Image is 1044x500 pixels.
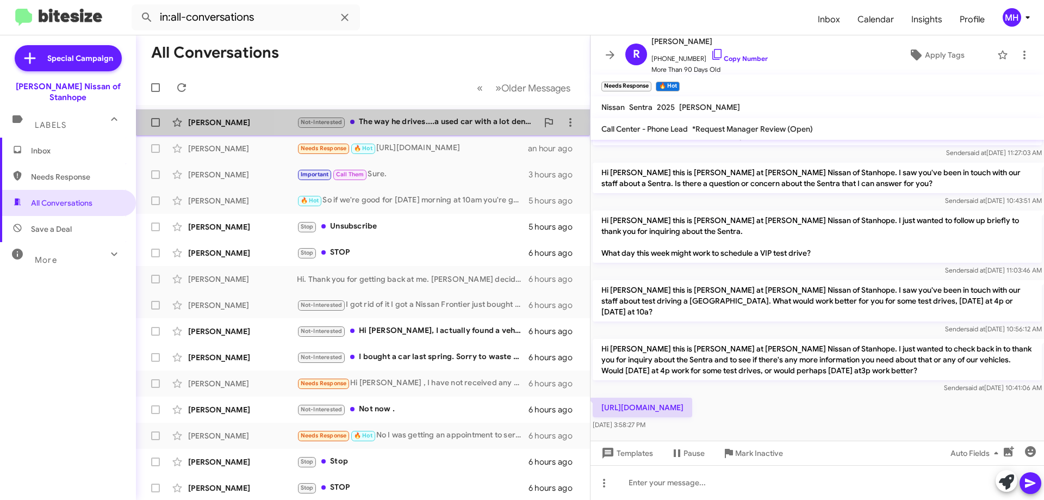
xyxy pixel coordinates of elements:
[903,4,951,35] a: Insights
[132,4,360,30] input: Search
[925,45,965,65] span: Apply Tags
[301,354,343,361] span: Not-Interested
[951,4,993,35] span: Profile
[1003,8,1021,27] div: MH
[880,45,992,65] button: Apply Tags
[188,483,297,493] div: [PERSON_NAME]
[297,142,528,155] div: [URL][DOMAIN_NAME]
[47,53,113,64] span: Special Campaign
[946,149,1042,157] span: Sender [DATE] 11:27:03 AM
[301,223,314,230] span: Stop
[945,266,1042,274] span: Sender [DATE] 11:03:46 AM
[529,274,581,285] div: 6 hours ago
[297,403,529,416] div: Not now .
[967,149,986,157] span: said at
[993,8,1032,27] button: MH
[662,443,713,463] button: Pause
[301,458,314,465] span: Stop
[297,455,529,468] div: Stop
[297,220,529,233] div: Unsubscribe
[188,221,297,232] div: [PERSON_NAME]
[188,248,297,258] div: [PERSON_NAME]
[188,143,297,154] div: [PERSON_NAME]
[593,339,1042,380] p: Hi [PERSON_NAME] this is [PERSON_NAME] at [PERSON_NAME] Nissan of Stanhope. I just wanted to chec...
[188,352,297,363] div: [PERSON_NAME]
[301,171,329,178] span: Important
[529,352,581,363] div: 6 hours ago
[297,429,529,442] div: No I was getting an appointment to service my car which was done [DATE] . Please take me off ur l...
[297,274,529,285] div: Hi. Thank you for getting back at me. [PERSON_NAME] decided to go with a different car. Thank you...
[336,171,364,178] span: Call Them
[31,145,123,156] span: Inbox
[945,196,1042,205] span: Sender [DATE] 10:43:51 AM
[529,221,581,232] div: 5 hours ago
[633,46,640,63] span: R
[31,171,123,182] span: Needs Response
[599,443,653,463] span: Templates
[735,443,783,463] span: Mark Inactive
[35,120,66,130] span: Labels
[297,325,529,337] div: Hi [PERSON_NAME], I actually found a vehicle
[950,443,1003,463] span: Auto Fields
[301,301,343,308] span: Not-Interested
[301,380,347,387] span: Needs Response
[188,195,297,206] div: [PERSON_NAME]
[679,102,740,112] span: [PERSON_NAME]
[942,443,1011,463] button: Auto Fields
[945,325,1042,333] span: Sender [DATE] 10:56:12 AM
[188,456,297,467] div: [PERSON_NAME]
[301,406,343,413] span: Not-Interested
[529,169,581,180] div: 3 hours ago
[151,44,279,61] h1: All Conversations
[495,81,501,95] span: »
[529,430,581,441] div: 6 hours ago
[297,246,529,259] div: STOP
[35,255,57,265] span: More
[601,82,651,91] small: Needs Response
[470,77,489,99] button: Previous
[529,456,581,467] div: 6 hours ago
[297,351,529,363] div: I bought a car last spring. Sorry to waste your time.
[297,299,529,311] div: I got rid of it I got a Nissan Frontier just bought a 25
[529,483,581,493] div: 6 hours ago
[477,81,483,95] span: «
[593,398,692,417] p: [URL][DOMAIN_NAME]
[809,4,849,35] a: Inbox
[489,77,577,99] button: Next
[528,143,581,154] div: an hour ago
[849,4,903,35] a: Calendar
[188,430,297,441] div: [PERSON_NAME]
[601,102,625,112] span: Nissan
[657,102,675,112] span: 2025
[965,384,984,392] span: said at
[471,77,577,99] nav: Page navigation example
[31,197,92,208] span: All Conversations
[297,482,529,494] div: STOP
[601,124,688,134] span: Call Center - Phone Lead
[31,224,72,234] span: Save a Deal
[297,168,529,181] div: Sure.
[593,421,645,429] span: [DATE] 3:58:27 PM
[529,248,581,258] div: 6 hours ago
[188,378,297,389] div: [PERSON_NAME]
[711,54,768,63] a: Copy Number
[297,377,529,390] div: Hi [PERSON_NAME] , I have not received any mail coupons for service as I have in the past . Can y...
[529,404,581,415] div: 6 hours ago
[301,145,347,152] span: Needs Response
[529,195,581,206] div: 5 hours ago
[966,196,985,205] span: said at
[593,211,1042,263] p: Hi [PERSON_NAME] this is [PERSON_NAME] at [PERSON_NAME] Nissan of Stanhope. I just wanted to foll...
[297,116,538,128] div: The way he drives....a used car with a lot dents already 😂🤣😂
[683,443,705,463] span: Pause
[656,82,679,91] small: 🔥 Hot
[651,35,768,48] span: [PERSON_NAME]
[301,328,343,335] span: Not-Interested
[188,169,297,180] div: [PERSON_NAME]
[529,326,581,337] div: 6 hours ago
[301,432,347,439] span: Needs Response
[188,274,297,285] div: [PERSON_NAME]
[15,45,122,71] a: Special Campaign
